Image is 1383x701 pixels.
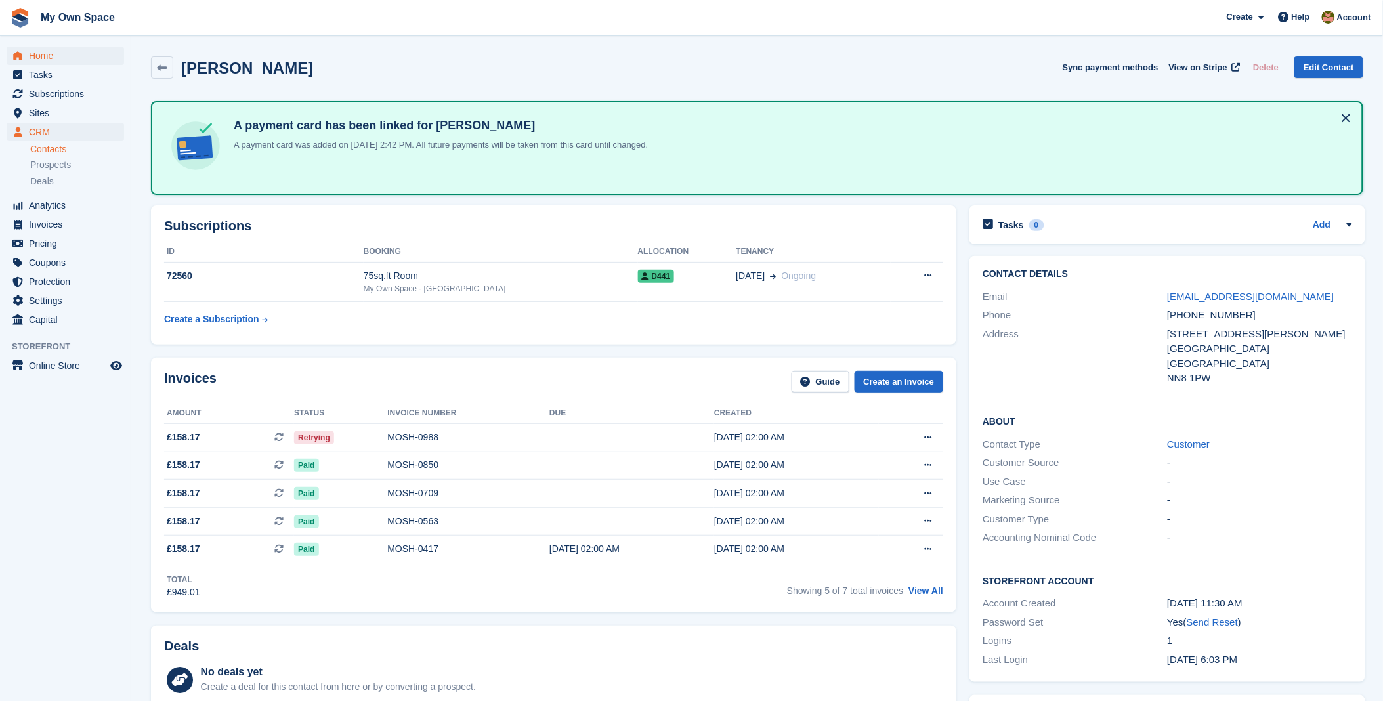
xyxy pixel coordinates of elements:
div: Phone [983,308,1167,323]
span: Account [1337,11,1371,24]
a: menu [7,272,124,291]
a: menu [7,123,124,141]
div: Password Set [983,615,1167,630]
span: Storefront [12,340,131,353]
span: Tasks [29,66,108,84]
div: Create a deal for this contact from here or by converting a prospect. [201,680,476,694]
a: menu [7,253,124,272]
a: menu [7,47,124,65]
span: [DATE] [736,269,765,283]
th: ID [164,242,364,263]
a: Guide [792,371,849,393]
div: Customer Type [983,512,1167,527]
h2: About [983,414,1351,427]
a: Create an Invoice [855,371,944,393]
h2: Deals [164,639,199,654]
div: [STREET_ADDRESS][PERSON_NAME] [1167,327,1351,342]
span: Retrying [294,431,334,444]
a: menu [7,310,124,329]
span: Sites [29,104,108,122]
span: Capital [29,310,108,329]
div: 1 [1167,633,1351,648]
div: Total [167,574,200,585]
div: 0 [1029,219,1044,231]
div: Use Case [983,475,1167,490]
span: Paid [294,515,318,528]
a: Create a Subscription [164,307,268,331]
span: Prospects [30,159,71,171]
div: [DATE] 11:30 AM [1167,596,1351,611]
span: Paid [294,543,318,556]
h2: Contact Details [983,269,1351,280]
a: My Own Space [35,7,120,28]
div: MOSH-0988 [387,431,549,444]
div: Create a Subscription [164,312,259,326]
p: A payment card was added on [DATE] 2:42 PM. All future payments will be taken from this card unti... [228,138,648,152]
div: £949.01 [167,585,200,599]
h2: Subscriptions [164,219,943,234]
h2: Invoices [164,371,217,393]
th: Due [549,403,714,424]
span: Invoices [29,215,108,234]
span: Create [1227,11,1253,24]
span: Help [1292,11,1310,24]
a: Deals [30,175,124,188]
div: Yes [1167,615,1351,630]
span: Subscriptions [29,85,108,103]
span: View on Stripe [1169,61,1227,74]
span: ( ) [1183,616,1241,627]
div: - [1167,475,1351,490]
div: No deals yet [201,664,476,680]
div: [DATE] 02:00 AM [714,431,879,444]
span: Pricing [29,234,108,253]
div: MOSH-0417 [387,542,549,556]
img: Keely Collin [1322,11,1335,24]
a: menu [7,356,124,375]
div: [DATE] 02:00 AM [714,515,879,528]
a: menu [7,104,124,122]
span: D441 [638,270,675,283]
div: [GEOGRAPHIC_DATA] [1167,356,1351,372]
span: Analytics [29,196,108,215]
span: Paid [294,459,318,472]
div: - [1167,493,1351,508]
div: MOSH-0709 [387,486,549,500]
span: Settings [29,291,108,310]
div: Account Created [983,596,1167,611]
div: - [1167,530,1351,545]
div: MOSH-0850 [387,458,549,472]
span: Showing 5 of 7 total invoices [787,585,903,596]
th: Tenancy [736,242,891,263]
div: NN8 1PW [1167,371,1351,386]
h2: [PERSON_NAME] [181,59,313,77]
span: £158.17 [167,486,200,500]
a: menu [7,215,124,234]
th: Status [294,403,387,424]
span: Protection [29,272,108,291]
span: £158.17 [167,515,200,528]
h2: Storefront Account [983,574,1351,587]
div: [DATE] 02:00 AM [714,486,879,500]
a: menu [7,66,124,84]
a: menu [7,85,124,103]
div: My Own Space - [GEOGRAPHIC_DATA] [364,283,638,295]
th: Booking [364,242,638,263]
div: Last Login [983,652,1167,668]
span: Online Store [29,356,108,375]
img: stora-icon-8386f47178a22dfd0bd8f6a31ec36ba5ce8667c1dd55bd0f319d3a0aa187defe.svg [11,8,30,28]
a: menu [7,196,124,215]
div: 75sq.ft Room [364,269,638,283]
span: Ongoing [782,270,817,281]
a: View on Stripe [1164,56,1243,78]
span: £158.17 [167,542,200,556]
div: - [1167,512,1351,527]
a: Customer [1167,438,1210,450]
span: £158.17 [167,431,200,444]
th: Amount [164,403,294,424]
div: Contact Type [983,437,1167,452]
div: [PHONE_NUMBER] [1167,308,1351,323]
button: Delete [1248,56,1284,78]
a: Contacts [30,143,124,156]
div: - [1167,456,1351,471]
a: Prospects [30,158,124,172]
